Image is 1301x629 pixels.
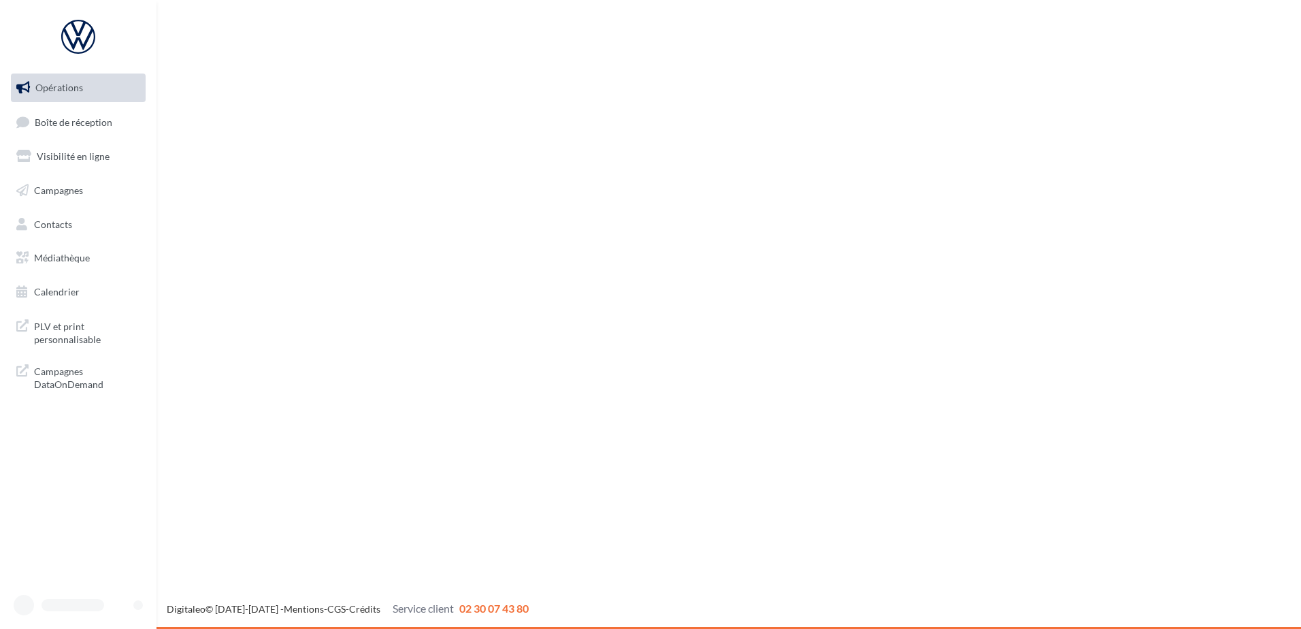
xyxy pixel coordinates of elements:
span: Médiathèque [34,252,90,263]
a: Crédits [349,603,380,615]
span: Campagnes DataOnDemand [34,362,140,391]
a: Opérations [8,74,148,102]
span: Contacts [34,218,72,229]
a: Mentions [284,603,324,615]
span: Opérations [35,82,83,93]
span: Visibilité en ligne [37,150,110,162]
a: Médiathèque [8,244,148,272]
a: Campagnes [8,176,148,205]
span: 02 30 07 43 80 [459,602,529,615]
a: Calendrier [8,278,148,306]
a: Boîte de réception [8,108,148,137]
a: Visibilité en ligne [8,142,148,171]
a: Campagnes DataOnDemand [8,357,148,397]
span: Campagnes [34,184,83,196]
span: Boîte de réception [35,116,112,127]
a: Contacts [8,210,148,239]
a: CGS [327,603,346,615]
span: © [DATE]-[DATE] - - - [167,603,529,615]
a: PLV et print personnalisable [8,312,148,352]
span: PLV et print personnalisable [34,317,140,346]
a: Digitaleo [167,603,205,615]
span: Calendrier [34,286,80,297]
span: Service client [393,602,454,615]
